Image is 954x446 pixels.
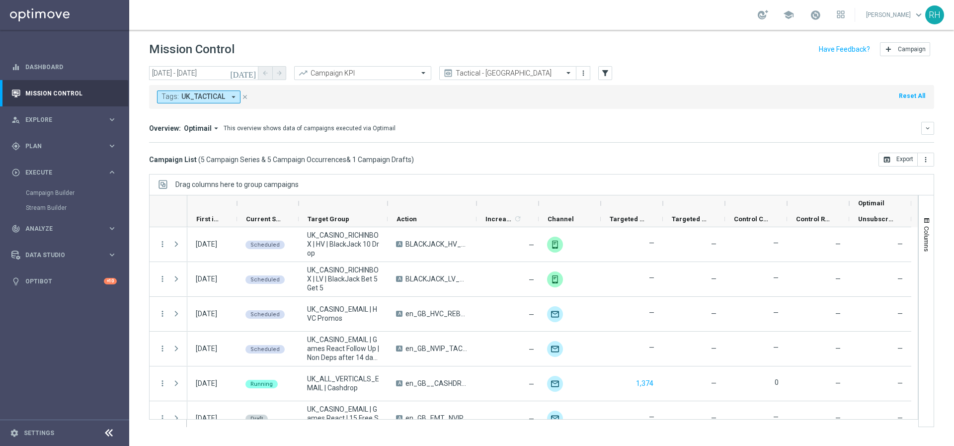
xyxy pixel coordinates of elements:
[922,156,930,164] i: more_vert
[11,251,117,259] div: Data Studio keyboard_arrow_right
[880,42,930,56] button: add Campaign
[158,309,167,318] i: more_vert
[245,379,278,388] colored-tag: Running
[298,68,308,78] i: trending_up
[181,124,224,133] button: Optimail arrow_drop_down
[250,242,280,248] span: Scheduled
[196,240,217,249] div: 15 Aug 2025, Friday
[649,239,654,248] label: —
[107,224,117,233] i: keyboard_arrow_right
[346,156,351,164] span: &
[443,68,453,78] i: preview
[150,262,187,297] div: Press SPACE to select this row.
[610,215,646,223] span: Targeted Customers
[897,310,903,318] span: —
[11,268,117,294] div: Optibot
[547,306,563,322] img: Optimail
[262,70,269,77] i: arrow_back
[547,411,563,427] div: Optimail
[11,115,20,124] i: person_search
[711,240,716,248] span: —
[150,332,187,366] div: Press SPACE to select this row.
[158,274,167,283] button: more_vert
[150,297,187,332] div: Press SPACE to select this row.
[149,155,414,164] h3: Campaign List
[245,274,285,284] colored-tag: Scheduled
[11,142,20,151] i: gps_fixed
[529,276,534,284] span: —
[201,155,346,164] span: 5 Campaign Series & 5 Campaign Occurrences
[246,215,282,223] span: Current Status
[187,262,911,297] div: Press SPACE to select this row.
[158,344,167,353] button: more_vert
[245,240,285,249] colored-tag: Scheduled
[307,305,379,323] span: UK_CASINO_EMAIL | HVC Promos
[405,414,468,423] span: en_GB_EMT_NVIP_EM_TAC_GM__WK33_2025_GAMESREACT_SHINOBI_SPIRIT_OPTI
[11,169,117,177] button: play_circle_outline Execute keyboard_arrow_right
[11,142,107,151] div: Plan
[734,215,770,223] span: Control Customers
[547,237,563,253] div: OtherLevels
[308,215,349,223] span: Target Group
[898,46,926,53] span: Campaign
[26,185,128,200] div: Campaign Builder
[925,5,944,24] div: RH
[25,252,107,258] span: Data Studio
[411,155,414,164] span: )
[711,345,716,353] span: —
[307,266,379,292] span: UK_CASINO_RICHINBOX | LV | BlackJack Bet 5 Get 5
[150,227,187,262] div: Press SPACE to select this row.
[11,116,117,124] button: person_search Explore keyboard_arrow_right
[529,311,534,319] span: —
[187,297,911,332] div: Press SPACE to select this row.
[187,366,911,401] div: Press SPACE to select this row.
[250,346,280,353] span: Scheduled
[241,93,248,100] i: close
[529,346,534,354] span: —
[175,180,299,188] div: Row Groups
[250,416,263,422] span: Draft
[307,231,379,258] span: UK_CASINO_RICHINBOX | HV | BlackJack 10 Drop
[775,378,779,387] label: 0
[25,170,107,176] span: Execute
[547,341,563,357] img: Optimail
[773,239,779,248] label: —
[835,310,841,318] span: —
[198,155,201,164] span: (
[158,414,167,423] i: more_vert
[11,142,117,150] button: gps_fixed Plan keyboard_arrow_right
[405,344,468,353] span: en_GB_NVIP_TAC_GM__NONDEPS_STAKE20GET50_250815
[11,63,117,71] div: equalizer Dashboard
[26,200,128,215] div: Stream Builder
[175,180,299,188] span: Drag columns here to group campaigns
[598,66,612,80] button: filter_alt
[149,124,181,133] h3: Overview:
[924,125,931,132] i: keyboard_arrow_down
[396,415,402,421] span: A
[11,89,117,97] div: Mission Control
[396,311,402,317] span: A
[11,168,20,177] i: play_circle_outline
[272,66,286,80] button: arrow_forward
[858,199,884,207] span: Optimail
[161,92,179,101] span: Tags:
[11,168,107,177] div: Execute
[405,309,468,318] span: en_GB_HVC_REBRANDED_PREMIUMSPINS_WINWEEKEND_WK2_NVIP_EMA_AUT_GM
[25,143,107,149] span: Plan
[149,66,258,80] input: Select date range
[897,275,903,283] span: —
[107,115,117,124] i: keyboard_arrow_right
[405,240,468,249] span: BLACKJACK_HV_10_DROP
[913,9,924,20] span: keyboard_arrow_down
[649,343,654,352] label: —
[529,241,534,249] span: —
[307,405,379,432] span: UK_CASINO_EMAIL | Games React | 15 Free Spins
[865,7,925,22] a: [PERSON_NAME]keyboard_arrow_down
[107,168,117,177] i: keyboard_arrow_right
[672,215,708,223] span: Targeted Response Rate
